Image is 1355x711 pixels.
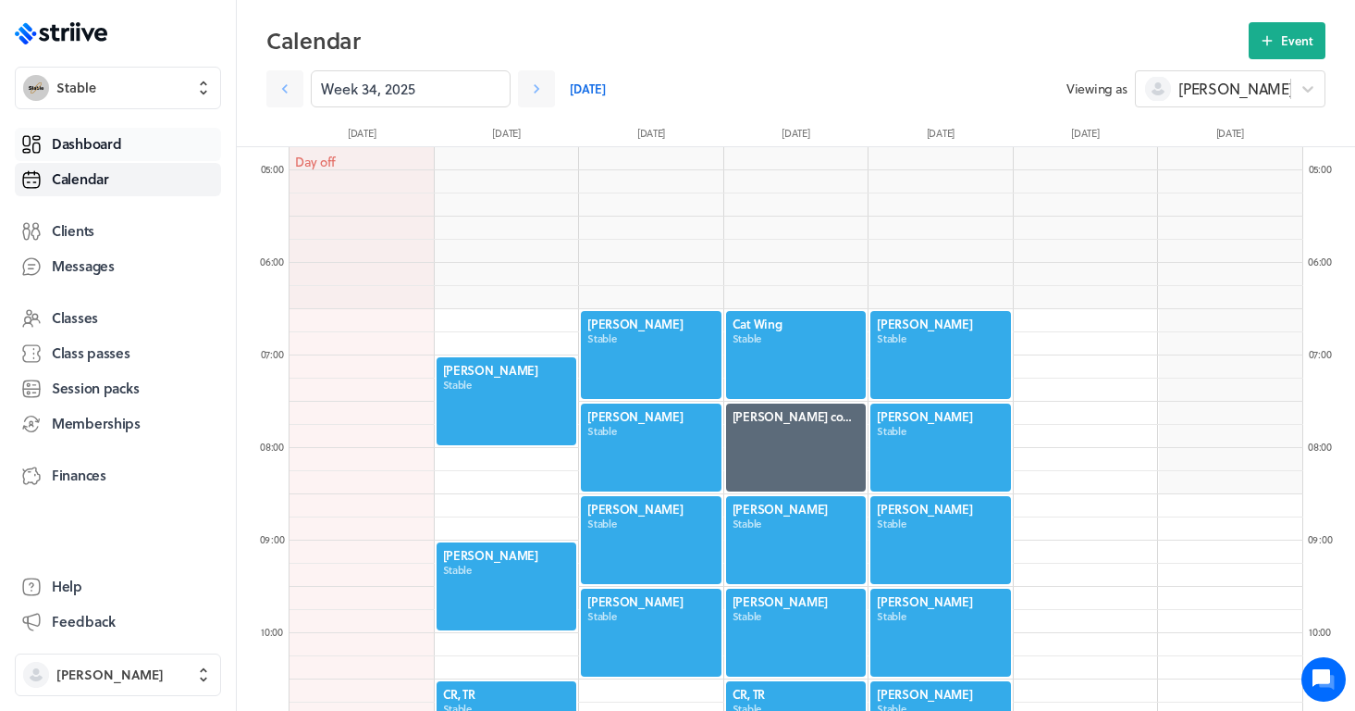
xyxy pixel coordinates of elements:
button: StableStable [15,67,221,109]
div: 07 [253,347,290,361]
div: 08 [253,440,290,454]
div: [DATE] [723,126,868,146]
span: Event [1281,32,1313,49]
div: [DATE] [1013,126,1157,146]
div: 06 [253,255,290,268]
a: Classes [15,302,221,335]
span: :00 [270,161,283,177]
div: 05 [253,162,290,176]
div: 08 [1301,440,1338,454]
img: Stable [23,75,49,101]
span: :00 [1319,531,1332,547]
div: Day off [289,147,434,177]
a: Help [15,570,221,604]
div: [DATE] [868,126,1013,146]
button: Event [1249,22,1325,59]
span: New conversation [119,227,222,242]
button: New conversation [29,216,341,253]
span: Class passes [52,343,130,363]
span: :00 [1319,254,1332,269]
div: [DATE] [1158,126,1302,146]
div: 10 [1301,625,1338,639]
input: YYYY-M-D [311,70,511,107]
span: :00 [271,254,284,269]
span: :00 [1318,624,1331,640]
div: [DATE] [579,126,723,146]
a: Clients [15,215,221,248]
span: [PERSON_NAME] [1178,79,1293,99]
div: 07 [1301,347,1338,361]
h2: We're here to help. Ask us anything! [28,123,342,182]
span: :00 [271,439,284,455]
span: Viewing as [1066,80,1127,98]
span: Stable [56,79,96,97]
div: 10 [253,625,290,639]
input: Search articles [54,318,330,355]
span: Memberships [52,414,141,433]
span: :00 [1318,161,1331,177]
span: Dashboard [52,134,121,154]
div: 05 [1301,162,1338,176]
div: [DATE] [434,126,578,146]
span: :00 [270,346,283,362]
span: Help [52,577,82,596]
span: :00 [270,624,283,640]
a: Session packs [15,372,221,405]
span: Messages [52,256,115,276]
span: :00 [271,531,284,547]
div: 09 [253,532,290,546]
div: [DATE] [289,126,434,146]
span: Session packs [52,379,139,398]
span: Calendar [52,169,109,189]
div: 06 [1301,255,1338,268]
a: Class passes [15,337,221,370]
a: Messages [15,250,221,283]
span: [PERSON_NAME] [56,666,164,684]
a: Calendar [15,163,221,196]
a: Finances [15,459,221,493]
a: Memberships [15,407,221,441]
span: Classes [52,308,98,328]
div: 09 [1301,532,1338,546]
p: Find an answer quickly [25,288,345,310]
iframe: gist-messenger-bubble-iframe [1301,657,1346,702]
h2: Calendar [266,22,1249,59]
h1: Hi [PERSON_NAME] [28,90,342,119]
span: Clients [52,221,94,241]
span: Finances [52,466,106,485]
a: [DATE] [570,70,606,107]
span: :00 [1318,346,1331,362]
a: Dashboard [15,128,221,161]
span: Feedback [52,612,116,631]
button: [PERSON_NAME] [15,654,221,696]
span: :00 [1319,439,1332,455]
button: Feedback [15,605,221,639]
